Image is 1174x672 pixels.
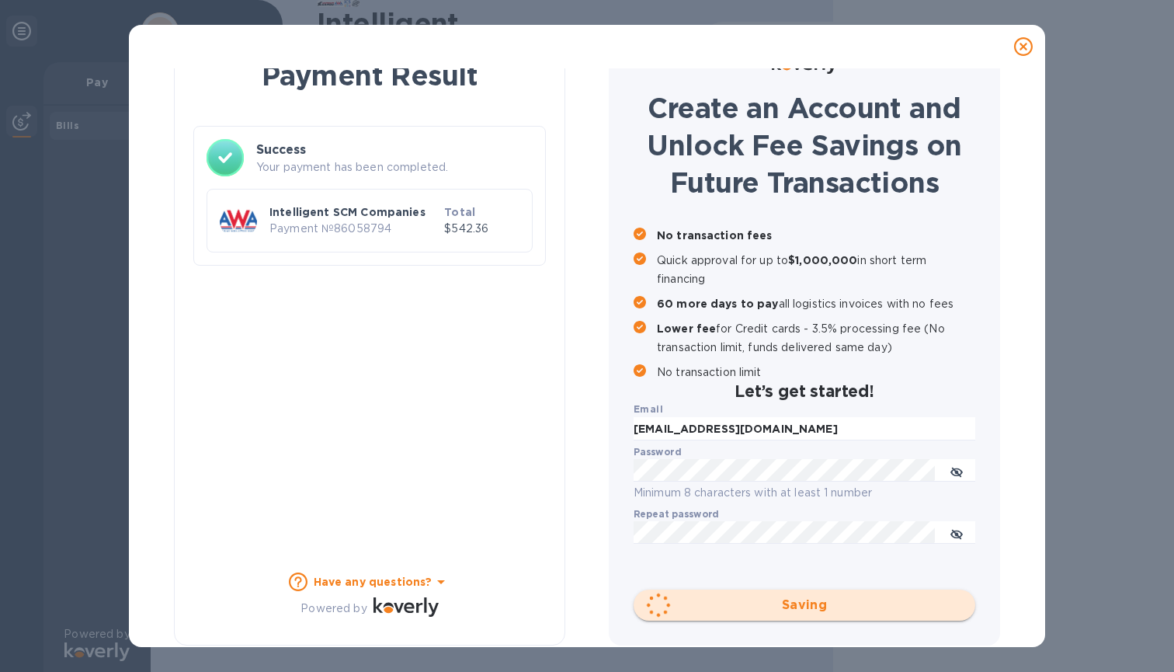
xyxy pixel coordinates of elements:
button: toggle password visibility [941,455,972,486]
p: Quick approval for up to in short term financing [657,251,975,288]
button: toggle password visibility [941,517,972,548]
h1: Create an Account and Unlock Fee Savings on Future Transactions [634,89,975,201]
p: all logistics invoices with no fees [657,294,975,313]
h2: Let’s get started! [634,381,975,401]
b: Total [444,206,475,218]
p: $542.36 [444,221,519,237]
img: Logo [373,597,439,616]
b: Have any questions? [314,576,432,588]
h1: Payment Result [200,56,540,95]
label: Repeat password [634,510,719,519]
h3: Success [256,141,533,159]
p: Intelligent SCM Companies [269,204,438,220]
p: No transaction limit [657,363,975,381]
b: $1,000,000 [788,254,857,266]
b: 60 more days to pay [657,298,779,310]
label: Password [634,447,681,457]
input: Enter email address [634,417,975,440]
b: Email [634,403,663,415]
b: No transaction fees [657,229,773,242]
b: Lower fee [657,322,716,335]
p: Payment № 86058794 [269,221,438,237]
p: Minimum 8 characters with at least 1 number [634,484,975,502]
p: for Credit cards - 3.5% processing fee (No transaction limit, funds delivered same day) [657,319,975,357]
p: Powered by [300,601,366,617]
p: Your payment has been completed. [256,159,533,176]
